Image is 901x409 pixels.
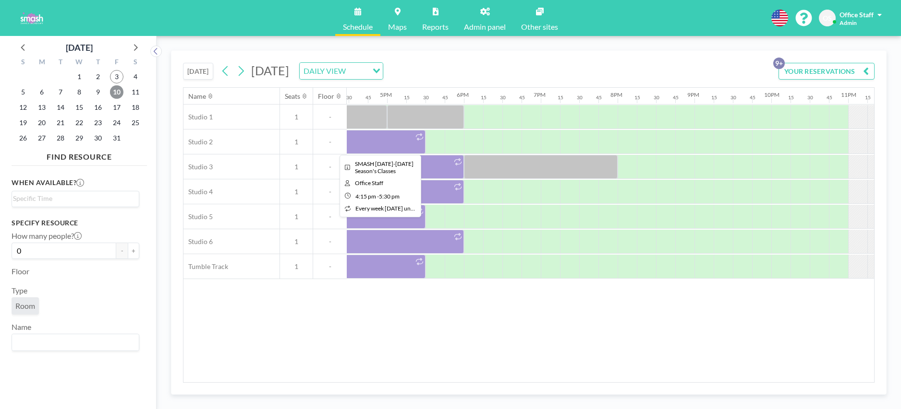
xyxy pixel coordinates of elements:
div: F [107,57,126,69]
span: Other sites [521,23,558,31]
div: 15 [711,94,717,101]
span: Thursday, October 16, 2025 [91,101,105,114]
div: Name [188,92,206,101]
span: 1 [280,163,313,171]
div: 45 [365,94,371,101]
div: 30 [807,94,813,101]
span: - [313,113,347,121]
span: 4:15 PM [355,193,376,200]
span: Tuesday, October 14, 2025 [54,101,67,114]
span: Friday, October 31, 2025 [110,131,123,145]
span: Admin [840,19,857,26]
span: Tumble Track [183,262,228,271]
div: Floor [318,92,334,101]
span: Sunday, October 26, 2025 [16,131,30,145]
div: 9PM [687,91,699,98]
h3: Specify resource [12,219,139,227]
div: S [126,57,145,69]
span: Wednesday, October 22, 2025 [73,116,86,129]
div: [DATE] [66,41,93,54]
span: Wednesday, October 1, 2025 [73,70,86,83]
span: Reports [422,23,449,31]
div: 30 [423,94,429,101]
button: - [116,243,128,259]
div: 45 [596,94,602,101]
div: 6PM [457,91,469,98]
img: organization-logo [15,9,48,28]
span: Office Staff [840,11,874,19]
div: 45 [519,94,525,101]
div: T [88,57,107,69]
span: - [313,237,347,246]
span: Maps [388,23,407,31]
div: 15 [481,94,487,101]
span: Sunday, October 12, 2025 [16,101,30,114]
span: Thursday, October 9, 2025 [91,85,105,99]
div: 15 [634,94,640,101]
div: 30 [500,94,506,101]
span: Studio 2 [183,138,213,146]
span: 1 [280,187,313,196]
span: 1 [280,138,313,146]
button: + [128,243,139,259]
div: 15 [558,94,563,101]
span: Saturday, October 25, 2025 [129,116,142,129]
span: OS [823,14,832,23]
div: S [14,57,33,69]
span: Monday, October 20, 2025 [35,116,49,129]
span: Saturday, October 18, 2025 [129,101,142,114]
button: [DATE] [183,63,213,80]
div: Seats [285,92,300,101]
span: - [313,163,347,171]
span: - [313,262,347,271]
div: 45 [750,94,755,101]
div: 30 [731,94,736,101]
div: 45 [673,94,679,101]
div: W [70,57,89,69]
div: 11PM [841,91,856,98]
span: 1 [280,237,313,246]
span: Studio 3 [183,163,213,171]
input: Search for option [13,193,134,204]
span: Admin panel [464,23,506,31]
span: Friday, October 3, 2025 [110,70,123,83]
span: Saturday, October 4, 2025 [129,70,142,83]
span: Thursday, October 23, 2025 [91,116,105,129]
div: 7PM [534,91,546,98]
span: Office Staff [355,179,383,187]
input: Search for option [349,65,367,77]
div: 30 [346,94,352,101]
span: every week [DATE] until [DATE] [355,205,435,212]
span: Monday, October 27, 2025 [35,131,49,145]
div: Search for option [12,334,139,351]
div: 15 [865,94,871,101]
div: Search for option [12,191,139,206]
span: [DATE] [251,63,289,78]
span: Friday, October 24, 2025 [110,116,123,129]
span: - [313,138,347,146]
div: 15 [788,94,794,101]
input: Search for option [13,336,134,349]
label: Floor [12,267,29,276]
label: Type [12,286,27,295]
span: Friday, October 10, 2025 [110,85,123,99]
div: T [51,57,70,69]
div: 10PM [764,91,779,98]
span: Sunday, October 19, 2025 [16,116,30,129]
span: Wednesday, October 8, 2025 [73,85,86,99]
span: Studio 1 [183,113,213,121]
div: 15 [404,94,410,101]
span: Tuesday, October 7, 2025 [54,85,67,99]
div: 45 [442,94,448,101]
span: Tuesday, October 28, 2025 [54,131,67,145]
div: 8PM [610,91,622,98]
div: 45 [827,94,832,101]
span: - [377,193,379,200]
span: - [313,212,347,221]
h4: FIND RESOURCE [12,148,147,162]
span: Sunday, October 5, 2025 [16,85,30,99]
span: Tuesday, October 21, 2025 [54,116,67,129]
div: M [33,57,51,69]
span: Studio 5 [183,212,213,221]
span: Saturday, October 11, 2025 [129,85,142,99]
